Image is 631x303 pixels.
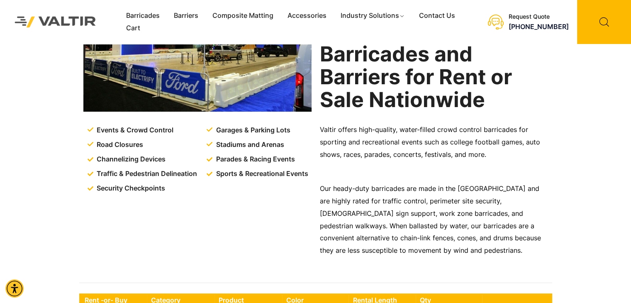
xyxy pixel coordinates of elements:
[167,10,205,22] a: Barriers
[5,279,24,298] div: Accessibility Menu
[334,10,412,22] a: Industry Solutions
[509,13,569,20] div: Request Quote
[320,124,548,161] p: Valtir offers high-quality, water-filled crowd control barricades for sporting and recreational e...
[214,168,308,180] span: Sports & Recreational Events
[412,10,462,22] a: Contact Us
[214,139,284,151] span: Stadiums and Arenas
[95,139,143,151] span: Road Closures
[6,8,105,36] img: Valtir Rentals
[95,153,166,166] span: Channelizing Devices
[119,22,147,34] a: Cart
[509,22,569,31] a: call (888) 496-3625
[95,182,165,195] span: Security Checkpoints
[205,10,280,22] a: Composite Matting
[214,124,290,137] span: Garages & Parking Lots
[95,168,197,180] span: Traffic & Pedestrian Delineation
[95,124,173,137] span: Events & Crowd Control
[119,10,167,22] a: Barricades
[320,183,548,257] p: Our heady-duty barricades are made in the [GEOGRAPHIC_DATA] and are highly rated for traffic cont...
[280,10,334,22] a: Accessories
[214,153,295,166] span: Parades & Racing Events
